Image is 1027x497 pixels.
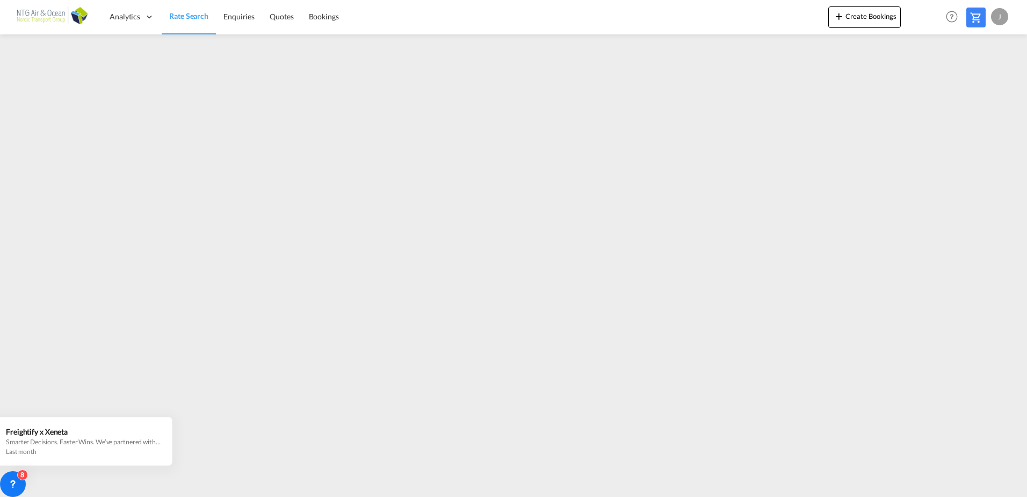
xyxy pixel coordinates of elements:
[270,12,293,21] span: Quotes
[991,8,1008,25] div: J
[833,10,845,23] md-icon: icon-plus 400-fg
[169,11,208,20] span: Rate Search
[943,8,961,26] span: Help
[110,11,140,22] span: Analytics
[309,12,339,21] span: Bookings
[828,6,901,28] button: icon-plus 400-fgCreate Bookings
[223,12,255,21] span: Enquiries
[16,5,89,29] img: af31b1c0b01f11ecbc353f8e72265e29.png
[943,8,966,27] div: Help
